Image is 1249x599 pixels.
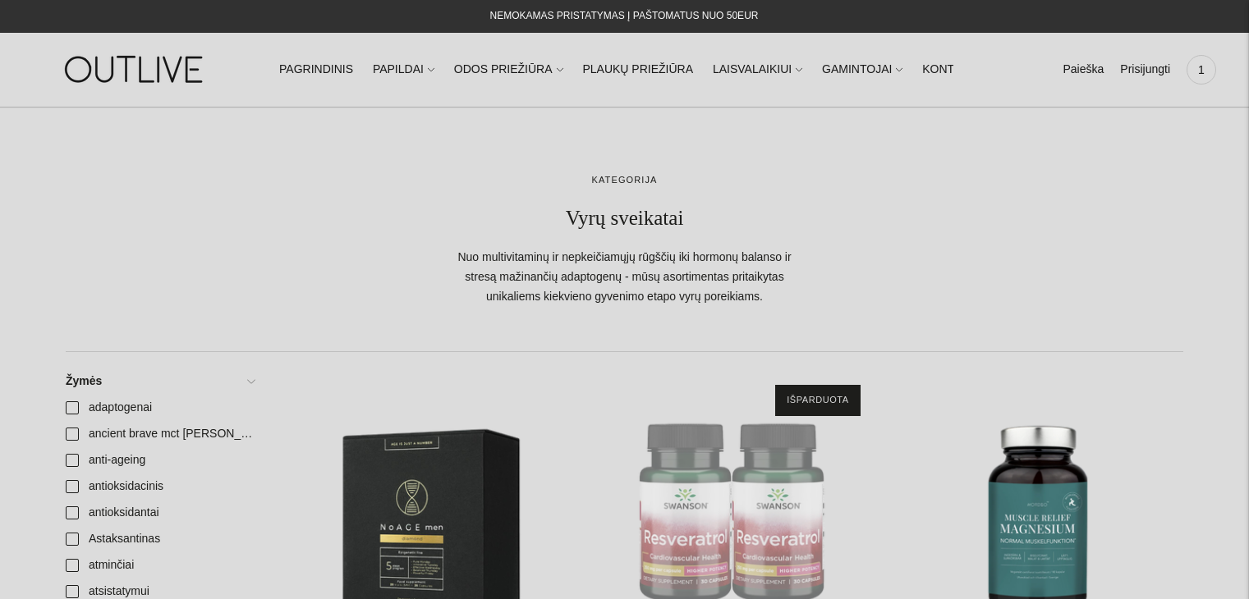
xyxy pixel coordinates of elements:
[56,526,264,552] a: Astaksantinas
[56,395,264,421] a: adaptogenai
[1190,58,1213,81] span: 1
[56,500,264,526] a: antioksidantai
[373,52,434,88] a: PAPILDAI
[279,52,353,88] a: PAGRINDINIS
[56,421,264,447] a: ancient brave mct [PERSON_NAME]
[33,41,238,98] img: OUTLIVE
[1187,52,1216,88] a: 1
[56,368,264,395] a: Žymės
[713,52,802,88] a: LAISVALAIKIUI
[922,52,985,88] a: KONTAKTAI
[582,52,693,88] a: PLAUKŲ PRIEŽIŪRA
[490,7,759,26] div: NEMOKAMAS PRISTATYMAS Į PAŠTOMATUS NUO 50EUR
[56,552,264,578] a: atminčiai
[56,473,264,500] a: antioksidacinis
[1063,52,1104,88] a: Paieška
[1120,52,1170,88] a: Prisijungti
[822,52,902,88] a: GAMINTOJAI
[56,447,264,473] a: anti-ageing
[454,52,563,88] a: ODOS PRIEŽIŪRA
